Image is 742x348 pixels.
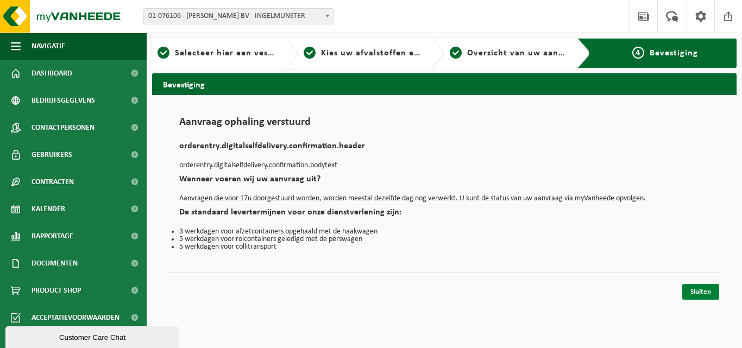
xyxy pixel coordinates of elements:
h2: Wanneer voeren wij uw aanvraag uit? [179,175,709,189]
li: 5 werkdagen voor rolcontainers geledigd met de perswagen [179,236,709,243]
span: 3 [450,47,462,59]
span: Navigatie [32,33,65,60]
span: Contactpersonen [32,114,95,141]
span: Kies uw afvalstoffen en recipiënten [321,49,470,58]
span: 2 [304,47,316,59]
span: Documenten [32,250,78,277]
p: Aanvragen die voor 17u doorgestuurd worden, worden meestal dezelfde dag nog verwerkt. U kunt de s... [179,195,709,203]
a: 2Kies uw afvalstoffen en recipiënten [304,47,423,60]
span: Dashboard [32,60,72,87]
span: 01-076106 - JONCKHEERE DIETER BV - INGELMUNSTER [143,8,334,24]
h2: De standaard levertermijnen voor onze dienstverlening zijn: [179,208,709,223]
h1: Aanvraag ophaling verstuurd [179,117,709,134]
li: 3 werkdagen voor afzetcontainers opgehaald met de haakwagen [179,228,709,236]
span: Acceptatievoorwaarden [32,304,120,331]
span: 1 [158,47,169,59]
iframe: chat widget [5,324,181,348]
span: Kalender [32,195,65,223]
span: Product Shop [32,277,81,304]
p: orderentry.digitalselfdelivery.confirmation.bodytext [179,162,709,169]
h2: orderentry.digitalselfdelivery.confirmation.header [179,142,709,156]
span: Bedrijfsgegevens [32,87,95,114]
span: Bevestiging [650,49,698,58]
span: Gebruikers [32,141,72,168]
li: 5 werkdagen voor collitransport [179,243,709,251]
span: Selecteer hier een vestiging [175,49,292,58]
span: 01-076106 - JONCKHEERE DIETER BV - INGELMUNSTER [144,9,333,24]
span: Rapportage [32,223,73,250]
span: Overzicht van uw aanvraag [467,49,582,58]
a: 3Overzicht van uw aanvraag [450,47,569,60]
span: 4 [632,47,644,59]
span: Contracten [32,168,74,195]
a: 1Selecteer hier een vestiging [158,47,276,60]
h2: Bevestiging [152,73,737,94]
a: Sluiten [682,284,719,300]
